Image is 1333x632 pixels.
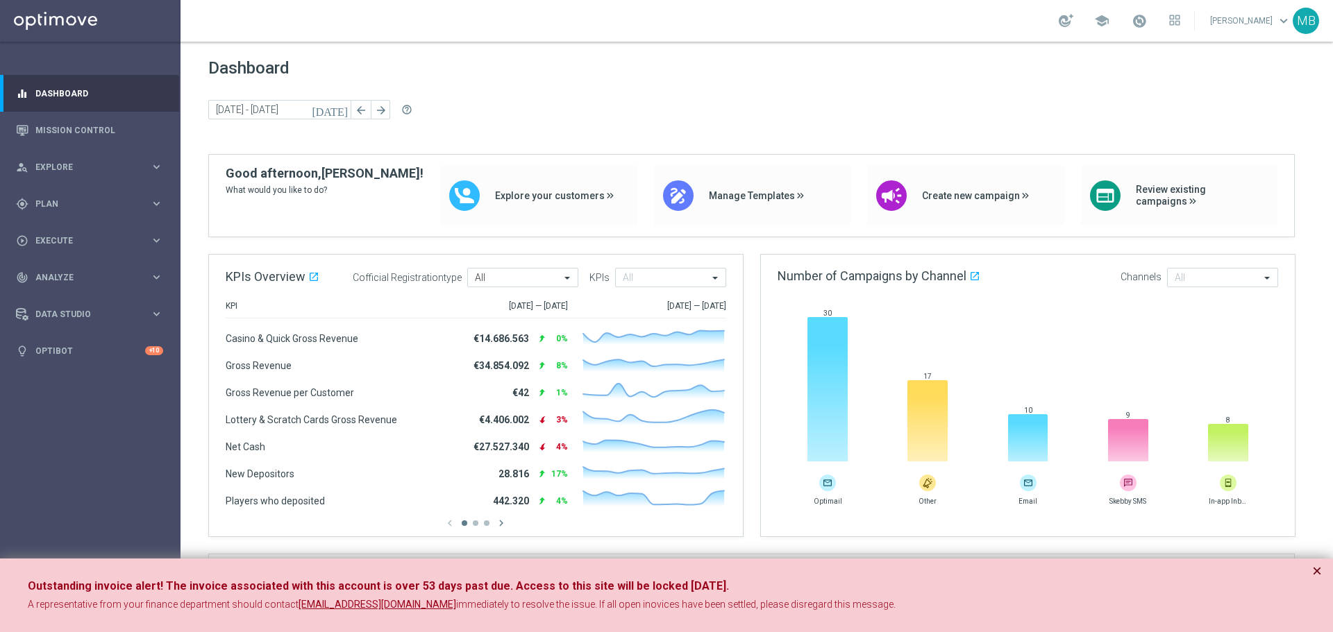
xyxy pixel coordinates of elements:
[35,200,150,208] span: Plan
[15,88,164,99] button: equalizer Dashboard
[1276,13,1291,28] span: keyboard_arrow_down
[16,112,163,148] div: Mission Control
[16,332,163,369] div: Optibot
[35,273,150,282] span: Analyze
[16,161,28,173] i: person_search
[35,112,163,148] a: Mission Control
[28,579,729,592] strong: Outstanding invoice alert! The invoice associated with this account is over 53 days past due. Acc...
[16,345,28,357] i: lightbulb
[16,161,150,173] div: Explore
[35,332,145,369] a: Optibot
[150,160,163,173] i: keyboard_arrow_right
[150,197,163,210] i: keyboard_arrow_right
[150,307,163,321] i: keyboard_arrow_right
[16,75,163,112] div: Dashboard
[145,346,163,355] div: +10
[16,198,28,210] i: gps_fixed
[15,272,164,283] button: track_changes Analyze keyboard_arrow_right
[16,198,150,210] div: Plan
[15,309,164,320] button: Data Studio keyboard_arrow_right
[16,234,28,247] i: play_circle_outline
[16,87,28,100] i: equalizer
[15,345,164,357] button: lightbulb Optibot +10
[1293,8,1319,34] div: MB
[35,163,150,171] span: Explore
[16,271,150,284] div: Analyze
[15,125,164,136] button: Mission Control
[150,271,163,284] i: keyboard_arrow_right
[16,234,150,247] div: Execute
[35,75,163,112] a: Dashboard
[35,237,150,245] span: Execute
[16,308,150,321] div: Data Studio
[28,599,299,610] span: A representative from your finance department should contact
[456,599,896,610] span: immediately to resolve the issue. If all open inovices have been settled, please disregard this m...
[15,235,164,246] button: play_circle_outline Execute keyboard_arrow_right
[150,234,163,247] i: keyboard_arrow_right
[15,162,164,173] button: person_search Explore keyboard_arrow_right
[15,198,164,210] button: gps_fixed Plan keyboard_arrow_right
[35,310,150,318] span: Data Studio
[1312,563,1322,579] button: Close
[1209,10,1293,31] a: [PERSON_NAME]keyboard_arrow_down
[16,271,28,284] i: track_changes
[299,598,456,612] a: [EMAIL_ADDRESS][DOMAIN_NAME]
[1094,13,1109,28] span: school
